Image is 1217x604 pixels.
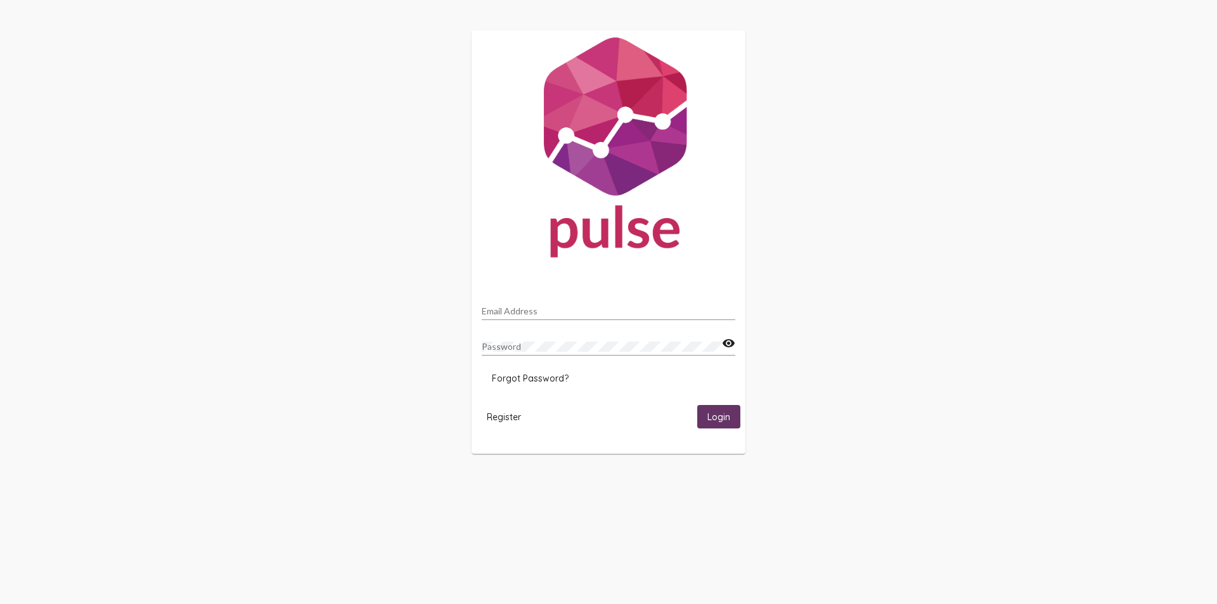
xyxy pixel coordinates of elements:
button: Forgot Password? [482,367,579,390]
span: Forgot Password? [492,373,569,384]
span: Login [707,411,730,423]
button: Login [697,405,740,428]
mat-icon: visibility [722,336,735,351]
img: Pulse For Good Logo [472,30,745,270]
button: Register [477,405,531,428]
span: Register [487,411,521,423]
